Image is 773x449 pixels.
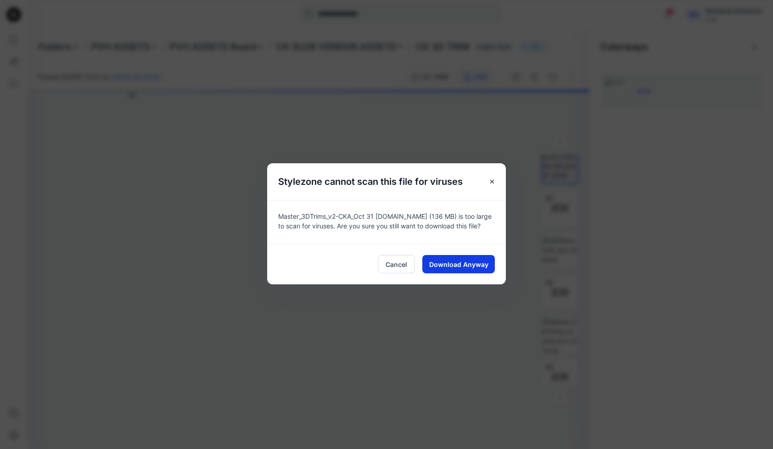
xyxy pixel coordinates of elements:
[386,260,407,269] span: Cancel
[422,255,495,273] button: Download Anyway
[378,255,415,273] button: Cancel
[267,200,506,244] div: Master_3DTrims_v2-CKA_Oct 31 [DOMAIN_NAME] (136 MB) is too large to scan for viruses. Are you sur...
[267,163,474,200] h5: Stylezone cannot scan this file for viruses
[484,173,500,190] button: Close
[429,260,488,269] span: Download Anyway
